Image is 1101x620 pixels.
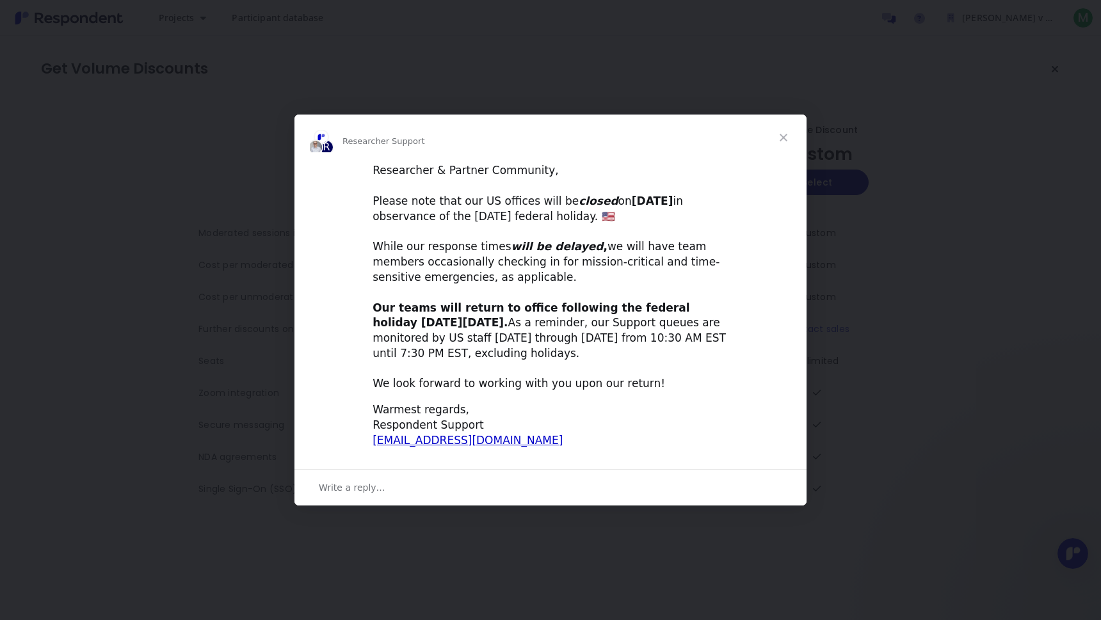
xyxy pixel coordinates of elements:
div: Open conversation and reply [294,469,807,505]
img: Justin avatar [308,139,323,155]
span: Researcher Support [342,136,425,146]
b: [DATE] [632,195,673,207]
div: Warmest regards, Respondent Support [373,402,728,448]
img: Melissa avatar [314,129,329,145]
b: Our teams will return to office following the federal holiday [DATE][DATE]. [373,301,689,330]
div: Researcher & Partner Community, ​ Please note that our US offices will be on in observance of the... [373,163,728,392]
i: closed [579,195,618,207]
span: Close [760,115,807,161]
i: will be delayed [511,240,604,253]
b: , [511,240,607,253]
a: [EMAIL_ADDRESS][DOMAIN_NAME] [373,434,563,447]
div: R [319,139,334,155]
span: Write a reply… [319,479,385,496]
